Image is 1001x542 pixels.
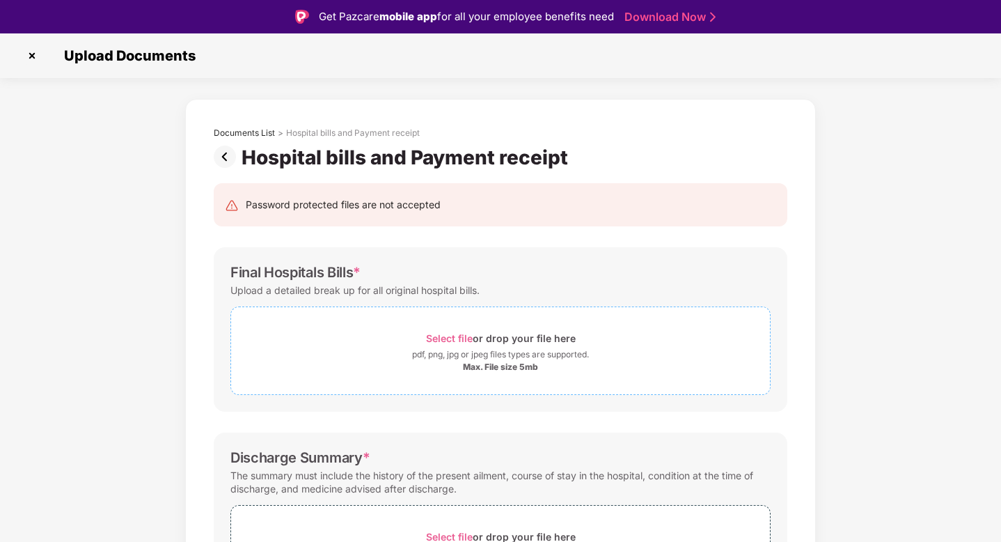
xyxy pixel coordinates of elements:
img: Logo [295,10,309,24]
div: > [278,127,283,139]
span: Select file [426,332,473,344]
span: Select fileor drop your file herepdf, png, jpg or jpeg files types are supported.Max. File size 5mb [231,318,770,384]
div: The summary must include the history of the present ailment, course of stay in the hospital, cond... [230,466,771,498]
img: svg+xml;base64,PHN2ZyBpZD0iUHJldi0zMngzMiIgeG1sbnM9Imh0dHA6Ly93d3cudzMub3JnLzIwMDAvc3ZnIiB3aWR0aD... [214,146,242,168]
div: Discharge Summary [230,449,370,466]
div: Hospital bills and Payment receipt [242,146,574,169]
div: pdf, png, jpg or jpeg files types are supported. [412,348,589,362]
div: Final Hospitals Bills [230,264,361,281]
div: Documents List [214,127,275,139]
a: Download Now [624,10,711,24]
div: or drop your file here [426,329,576,348]
strong: mobile app [379,10,437,23]
img: Stroke [710,10,716,24]
img: svg+xml;base64,PHN2ZyBpZD0iQ3Jvc3MtMzJ4MzIiIHhtbG5zPSJodHRwOi8vd3d3LnczLm9yZy8yMDAwL3N2ZyIgd2lkdG... [21,45,43,67]
div: Password protected files are not accepted [246,197,441,212]
div: Upload a detailed break up for all original hospital bills. [230,281,480,300]
div: Max. File size 5mb [463,362,538,373]
div: Get Pazcare for all your employee benefits need [319,8,614,25]
span: Upload Documents [50,47,203,64]
div: Hospital bills and Payment receipt [286,127,420,139]
img: svg+xml;base64,PHN2ZyB4bWxucz0iaHR0cDovL3d3dy53My5vcmcvMjAwMC9zdmciIHdpZHRoPSIyNCIgaGVpZ2h0PSIyNC... [225,199,239,212]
